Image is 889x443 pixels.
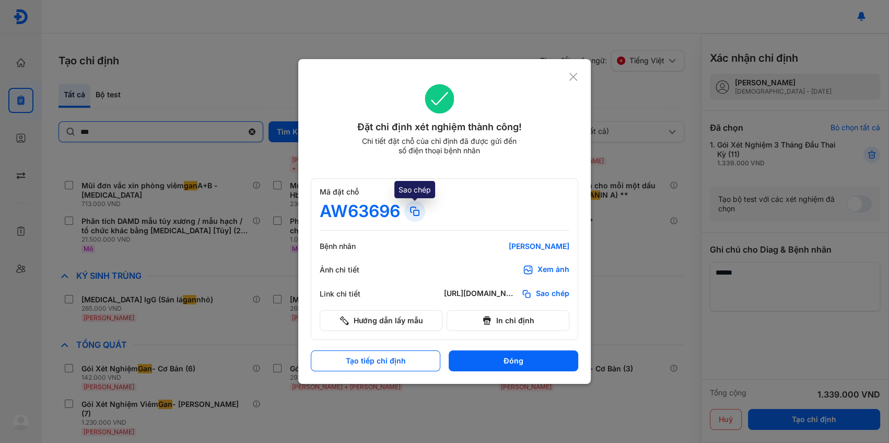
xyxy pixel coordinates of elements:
button: In chỉ định [447,310,569,331]
button: Tạo tiếp chỉ định [311,350,440,371]
div: [PERSON_NAME] [444,242,569,251]
div: Đặt chỉ định xét nghiệm thành công! [311,120,568,134]
div: Xem ảnh [537,265,569,275]
div: AW63696 [320,201,400,222]
button: Hướng dẫn lấy mẫu [320,310,442,331]
button: Đóng [449,350,578,371]
div: Mã đặt chỗ [320,187,569,197]
div: Bệnh nhân [320,242,382,251]
div: Chi tiết đặt chỗ của chỉ định đã được gửi đến số điện thoại bệnh nhân [357,137,521,155]
div: Link chi tiết [320,289,382,299]
span: Sao chép [536,289,569,299]
div: [URL][DOMAIN_NAME] [444,289,517,299]
div: Ảnh chi tiết [320,265,382,275]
